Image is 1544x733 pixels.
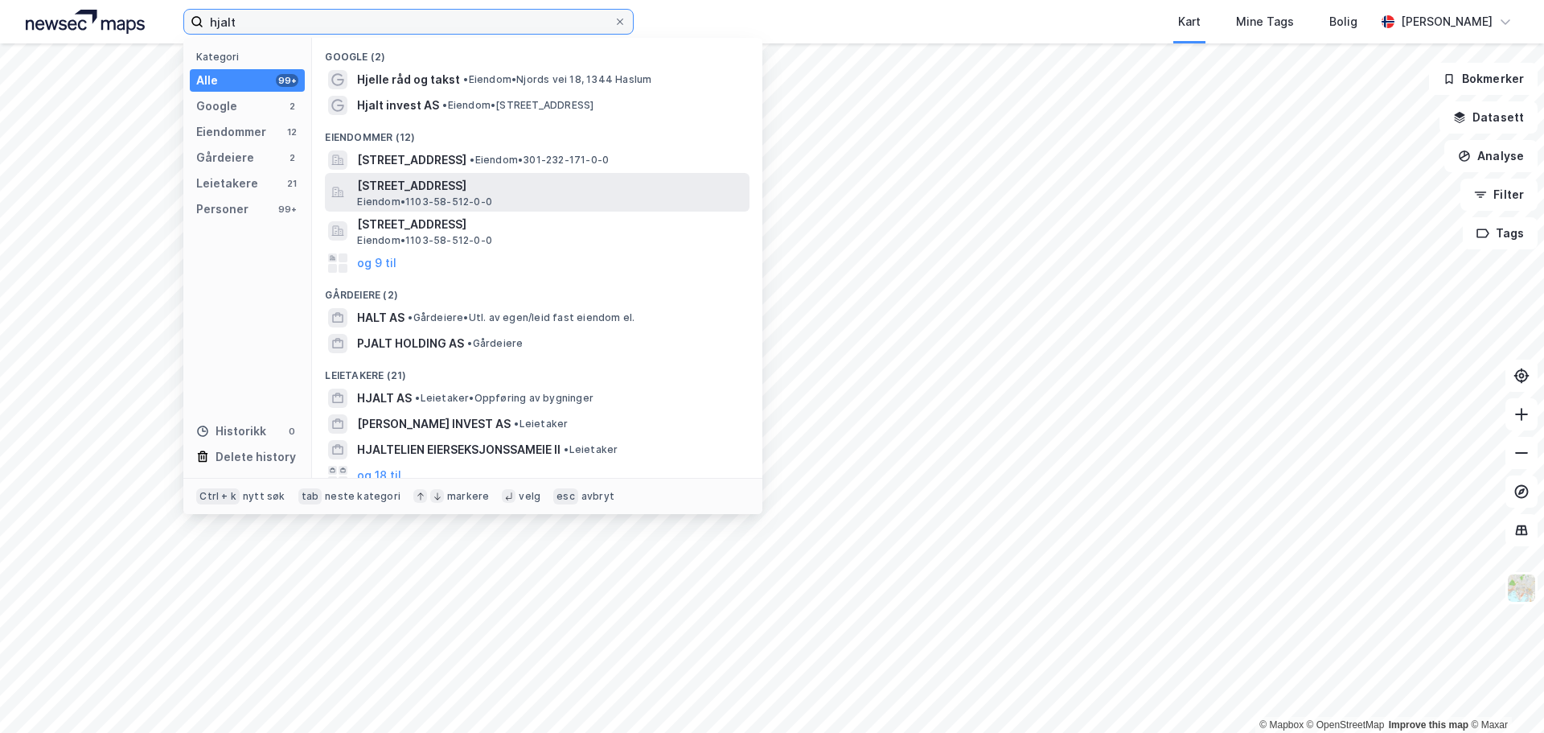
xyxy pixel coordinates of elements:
div: Google (2) [312,38,762,67]
span: Eiendom • Njords vei 18, 1344 Haslum [463,73,651,86]
div: Eiendommer [196,122,266,142]
div: Gårdeiere (2) [312,276,762,305]
span: PJALT HOLDING AS [357,334,464,353]
button: Datasett [1439,101,1538,134]
span: Eiendom • 301-232-171-0-0 [470,154,609,167]
span: [STREET_ADDRESS] [357,150,466,170]
span: Hjelle råd og takst [357,70,460,89]
div: avbryt [581,490,614,503]
div: Leietakere [196,174,258,193]
iframe: Chat Widget [1464,656,1544,733]
span: Leietaker [514,418,568,430]
div: markere [447,490,489,503]
span: • [470,154,474,166]
span: [PERSON_NAME] INVEST AS [357,414,511,434]
span: Eiendom • 1103-58-512-0-0 [357,196,492,208]
span: • [467,337,472,349]
button: Tags [1463,217,1538,249]
div: Mine Tags [1236,12,1294,31]
button: og 9 til [357,253,396,273]
div: 21 [285,177,298,190]
button: Filter [1460,179,1538,211]
span: • [564,443,569,455]
a: Improve this map [1389,719,1468,731]
div: Ctrl + k [196,488,240,504]
a: OpenStreetMap [1307,719,1385,731]
div: Bolig [1329,12,1357,31]
div: Leietakere (21) [312,356,762,385]
img: logo.a4113a55bc3d86da70a041830d287a7e.svg [26,10,145,34]
div: Alle [196,71,218,90]
span: Leietaker [564,443,618,456]
div: Kart [1178,12,1201,31]
div: velg [519,490,540,503]
button: Bokmerker [1429,63,1538,95]
span: HJALTELIEN EIERSEKSJONSSAMEIE II [357,440,561,459]
div: 99+ [276,74,298,87]
div: esc [553,488,578,504]
a: Mapbox [1259,719,1304,731]
span: • [514,418,519,430]
div: 2 [285,151,298,164]
button: og 18 til [357,466,401,485]
span: HALT AS [357,308,404,327]
span: Hjalt invest AS [357,96,439,115]
div: Gårdeiere [196,148,254,167]
div: tab [298,488,322,504]
div: 0 [285,425,298,438]
span: Eiendom • 1103-58-512-0-0 [357,234,492,247]
span: • [408,311,413,323]
div: 2 [285,100,298,113]
div: Historikk [196,422,266,441]
span: • [442,99,447,111]
div: 12 [285,126,298,138]
span: • [415,392,420,404]
div: 99+ [276,203,298,216]
span: • [463,73,468,85]
span: Leietaker • Oppføring av bygninger [415,392,593,405]
input: Søk på adresse, matrikkel, gårdeiere, leietakere eller personer [203,10,614,34]
div: Personer [196,200,248,219]
span: [STREET_ADDRESS] [357,176,743,196]
span: Gårdeiere [467,337,523,350]
button: Analyse [1444,140,1538,172]
span: Gårdeiere • Utl. av egen/leid fast eiendom el. [408,311,634,324]
div: Google [196,97,237,116]
div: Kategori [196,51,305,63]
div: Delete history [216,447,296,467]
span: Eiendom • [STREET_ADDRESS] [442,99,593,112]
div: nytt søk [243,490,285,503]
span: [STREET_ADDRESS] [357,215,743,234]
span: HJALT AS [357,389,412,408]
div: neste kategori [325,490,400,503]
img: Z [1506,573,1537,603]
div: [PERSON_NAME] [1401,12,1493,31]
div: Eiendommer (12) [312,118,762,147]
